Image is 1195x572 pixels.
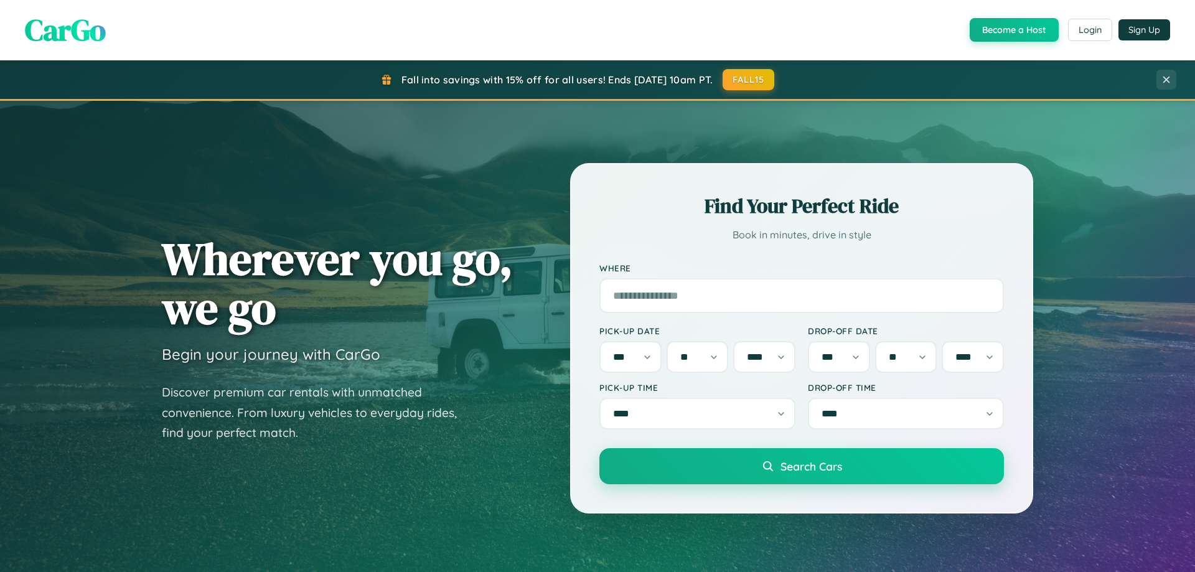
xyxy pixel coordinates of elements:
p: Discover premium car rentals with unmatched convenience. From luxury vehicles to everyday rides, ... [162,382,473,443]
button: Sign Up [1118,19,1170,40]
label: Where [599,263,1004,273]
button: Search Cars [599,448,1004,484]
span: CarGo [25,9,106,50]
button: Login [1068,19,1112,41]
span: Search Cars [780,459,842,473]
label: Drop-off Date [808,326,1004,336]
label: Drop-off Time [808,382,1004,393]
button: FALL15 [723,69,775,90]
label: Pick-up Date [599,326,795,336]
label: Pick-up Time [599,382,795,393]
span: Fall into savings with 15% off for all users! Ends [DATE] 10am PT. [401,73,713,86]
h3: Begin your journey with CarGo [162,345,380,363]
p: Book in minutes, drive in style [599,226,1004,244]
h2: Find Your Perfect Ride [599,192,1004,220]
button: Become a Host [970,18,1059,42]
h1: Wherever you go, we go [162,234,513,332]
